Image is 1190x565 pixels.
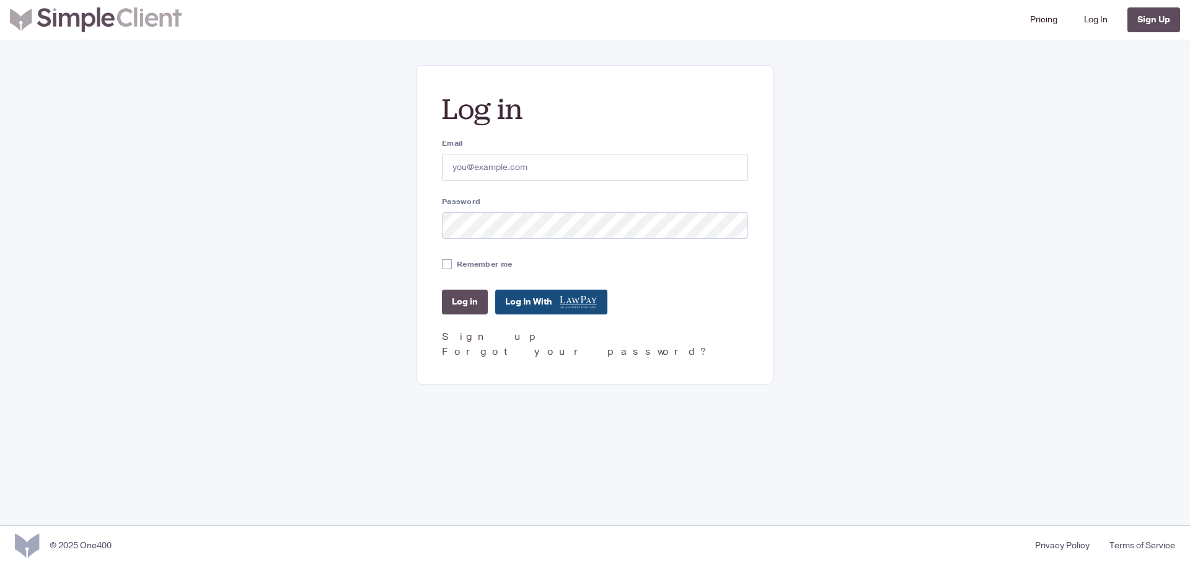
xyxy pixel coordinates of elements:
[1079,5,1113,35] a: Log In
[442,138,748,149] label: Email
[442,196,748,207] label: Password
[1100,539,1175,552] a: Terms of Service
[495,290,607,314] a: Log In With
[442,290,488,314] input: Log in
[1127,7,1180,32] a: Sign Up
[442,330,543,344] a: Sign up
[50,539,112,552] div: © 2025 One400
[442,91,748,128] h2: Log in
[1025,539,1100,552] a: Privacy Policy
[1025,5,1062,35] a: Pricing
[442,154,748,181] input: you@example.com
[442,345,710,358] a: Forgot your password?
[457,259,512,270] label: Remember me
